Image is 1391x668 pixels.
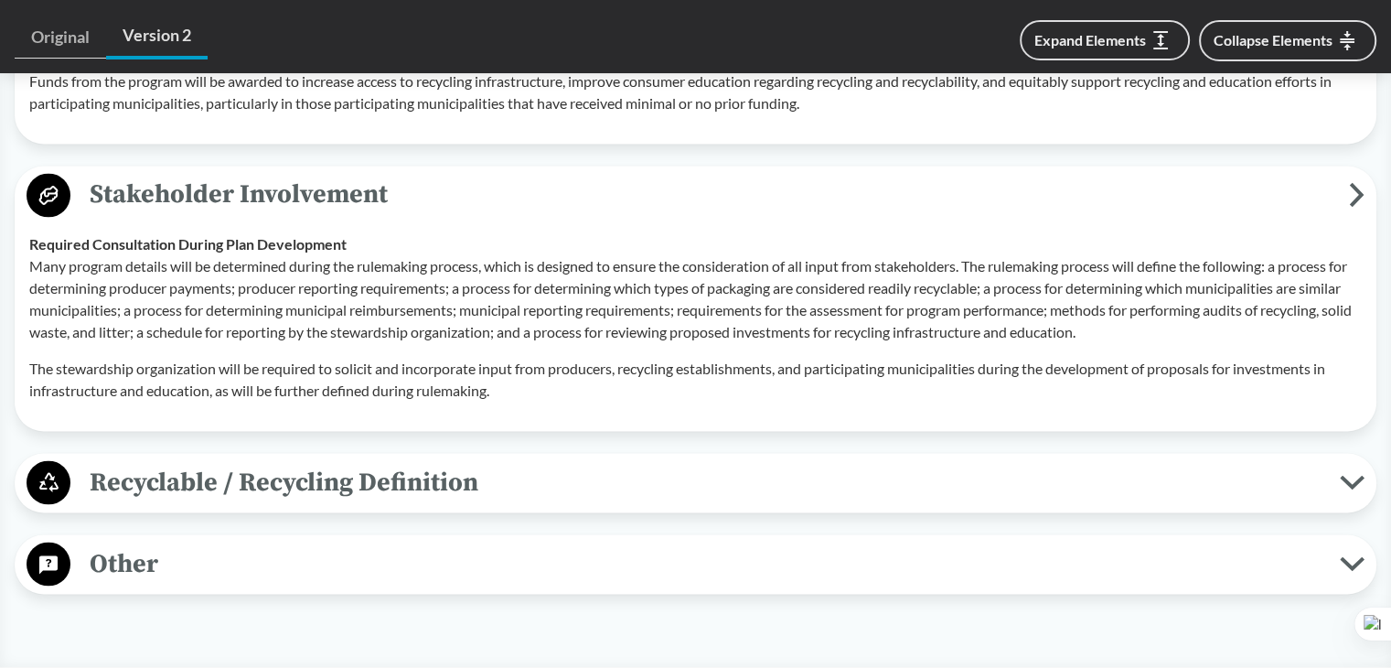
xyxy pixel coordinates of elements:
button: Stakeholder Involvement [21,172,1370,219]
span: Other [70,543,1340,584]
p: Funds from the program will be awarded to increase access to recycling infrastructure, improve co... [29,70,1362,114]
a: Original [15,16,106,59]
p: The stewardship organization will be required to solicit and incorporate input from producers, re... [29,358,1362,402]
button: Collapse Elements [1199,20,1376,61]
button: Expand Elements [1020,20,1190,60]
span: Stakeholder Involvement [70,174,1349,215]
button: Other [21,541,1370,587]
strong: Required Consultation During Plan Development [29,235,347,253]
a: Version 2 [106,15,208,59]
button: Recyclable / Recycling Definition [21,459,1370,506]
span: Recyclable / Recycling Definition [70,461,1340,502]
p: Many program details will be determined during the rulemaking process, which is designed to ensur... [29,255,1362,343]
